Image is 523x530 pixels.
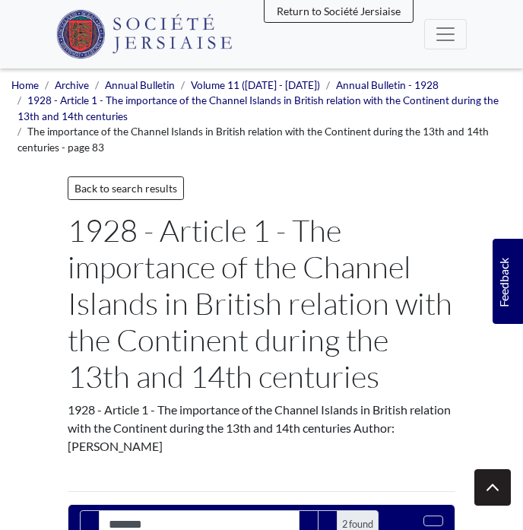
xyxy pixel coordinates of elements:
a: 1928 - Article 1 - The importance of the Channel Islands in British relation with the Continent d... [17,94,499,122]
span: Feedback [494,257,512,306]
h1: 1928 - Article 1 - The importance of the Channel Islands in British relation with the Continent d... [68,212,455,395]
span: Menu [434,23,457,46]
div: 1928 - Article 1 - The importance of the Channel Islands in British relation with the Continent d... [68,401,455,455]
a: Société Jersiaise logo [56,6,232,62]
span: Return to Société Jersiaise [277,5,401,17]
a: Annual Bulletin [105,79,175,91]
a: Volume 11 ([DATE] - [DATE]) [191,79,320,91]
a: Back to search results [68,176,184,200]
button: Full screen mode [423,516,443,526]
span: The importance of the Channel Islands in British relation with the Continent during the 13th and ... [17,125,489,153]
button: Scroll to top [474,469,511,506]
a: Annual Bulletin - 1928 [336,79,439,91]
a: Archive [55,79,89,91]
a: Home [11,79,39,91]
button: Menu [424,19,467,49]
a: Would you like to provide feedback? [493,239,523,324]
img: Société Jersiaise [56,10,232,59]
